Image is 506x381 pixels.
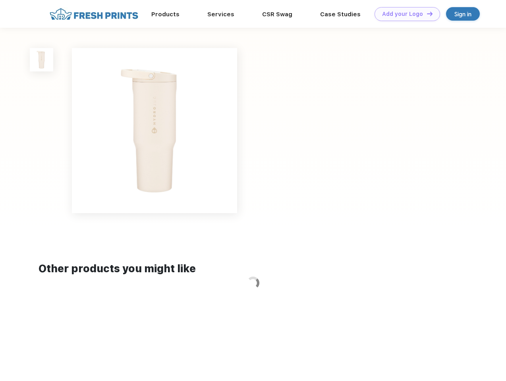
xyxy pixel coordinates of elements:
[446,7,480,21] a: Sign in
[427,12,433,16] img: DT
[151,11,180,18] a: Products
[72,48,237,213] img: func=resize&h=640
[39,261,467,277] div: Other products you might like
[47,7,141,21] img: fo%20logo%202.webp
[454,10,471,19] div: Sign in
[382,11,423,17] div: Add your Logo
[30,48,53,71] img: func=resize&h=100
